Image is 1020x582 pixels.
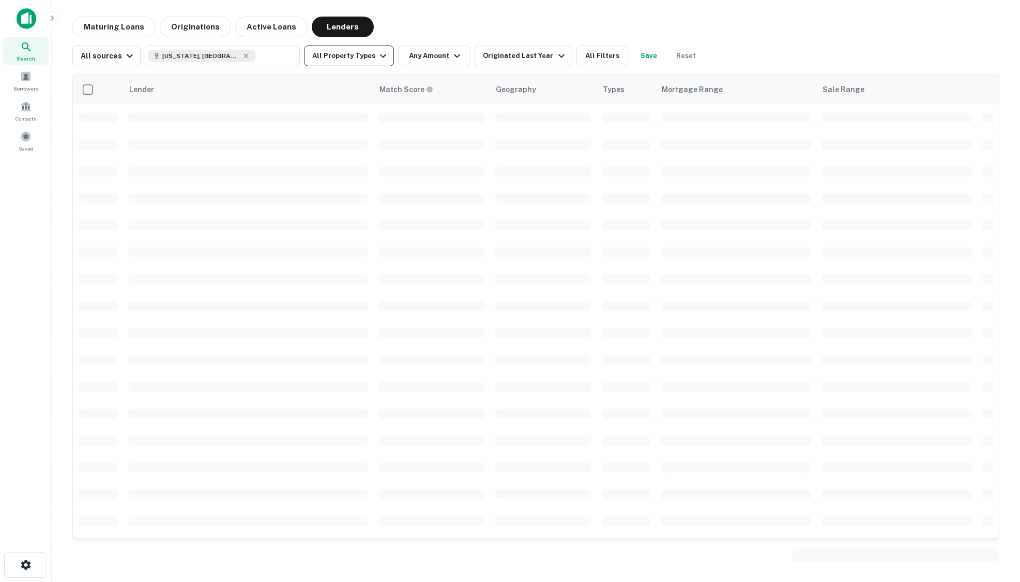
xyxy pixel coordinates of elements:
button: Originations [160,17,231,37]
th: Capitalize uses an advanced AI algorithm to match your search with the best lender. The match sco... [373,75,490,104]
th: Lender [123,75,373,104]
div: All sources [81,50,136,62]
div: Capitalize uses an advanced AI algorithm to match your search with the best lender. The match sco... [379,84,433,95]
span: [US_STATE], [GEOGRAPHIC_DATA] [162,51,240,61]
div: Originated Last Year [483,50,567,62]
span: Borrowers [13,84,38,93]
div: Lender [129,83,154,96]
span: Search [17,54,35,63]
button: Active Loans [235,17,308,37]
button: Originated Last Year [475,46,572,66]
a: Search [3,37,49,65]
th: Geography [490,75,597,104]
button: All Filters [576,46,628,66]
div: Mortgage Range [662,83,723,96]
button: Maturing Loans [72,17,156,37]
div: Sale Range [823,83,864,96]
th: Mortgage Range [656,75,816,104]
button: Reset [669,46,703,66]
span: Saved [19,144,34,153]
iframe: Chat Widget [968,499,1020,549]
a: Borrowers [3,67,49,95]
button: Lenders [312,17,374,37]
div: Geography [496,83,536,96]
button: Any Amount [398,46,470,66]
th: Sale Range [816,75,977,104]
th: Types [597,75,656,104]
button: Save your search to get updates of matches that match your search criteria. [632,46,665,66]
img: capitalize-icon.png [17,8,36,29]
button: All Property Types [304,46,394,66]
a: Saved [3,127,49,155]
h6: Match Score [379,84,431,95]
div: Types [603,83,625,96]
span: Contacts [16,114,36,123]
a: Contacts [3,97,49,125]
button: All sources [72,46,141,66]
